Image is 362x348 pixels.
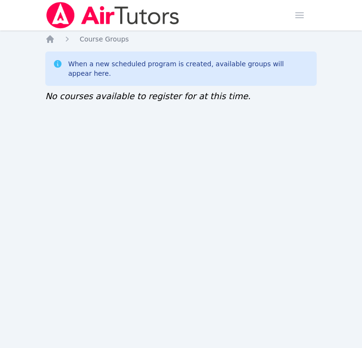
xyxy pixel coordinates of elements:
[45,34,317,44] nav: Breadcrumb
[80,35,129,43] span: Course Groups
[68,59,309,78] div: When a new scheduled program is created, available groups will appear here.
[45,91,251,101] span: No courses available to register for at this time.
[45,2,180,29] img: Air Tutors
[80,34,129,44] a: Course Groups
